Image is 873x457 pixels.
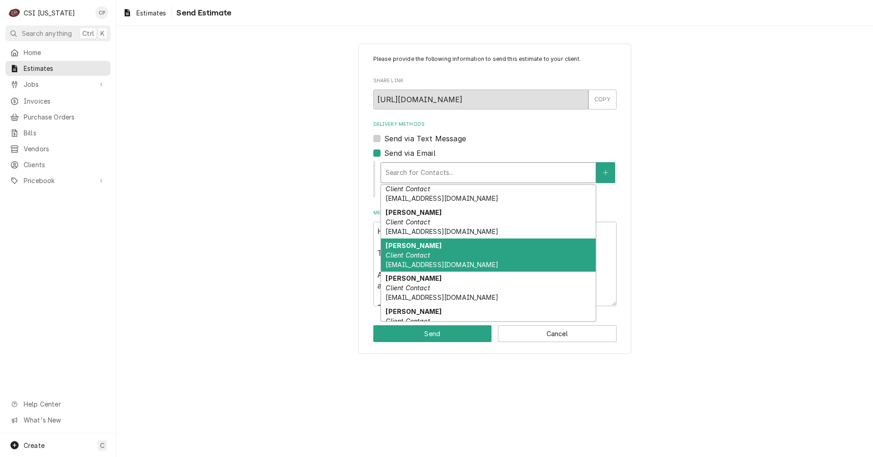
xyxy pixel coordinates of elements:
[24,399,105,409] span: Help Center
[82,29,94,38] span: Ctrl
[24,64,106,73] span: Estimates
[24,144,106,154] span: Vendors
[386,284,430,292] em: Client Contact
[384,133,466,144] label: Send via Text Message
[5,94,110,109] a: Invoices
[373,325,617,342] div: Button Group Row
[8,6,21,19] div: C
[5,61,110,76] a: Estimates
[24,128,106,138] span: Bills
[5,45,110,60] a: Home
[373,121,617,198] div: Delivery Methods
[373,55,617,63] p: Please provide the following information to send this estimate to your client.
[24,96,106,106] span: Invoices
[588,89,617,109] button: COPY
[24,442,45,449] span: Create
[24,112,106,122] span: Purchase Orders
[22,29,72,38] span: Search anything
[386,317,430,325] em: Client Contact
[386,228,498,235] span: [EMAIL_ADDRESS][DOMAIN_NAME]
[373,325,617,342] div: Button Group
[386,293,498,301] span: [EMAIL_ADDRESS][DOMAIN_NAME]
[384,148,436,159] label: Send via Email
[24,176,92,185] span: Pricebook
[386,218,430,226] em: Client Contact
[24,48,106,57] span: Home
[24,79,92,89] span: Jobs
[386,261,498,268] span: [EMAIL_ADDRESS][DOMAIN_NAME]
[95,6,108,19] div: CP
[498,325,617,342] button: Cancel
[5,173,110,188] a: Go to Pricebook
[386,242,442,249] strong: [PERSON_NAME]
[5,412,110,427] a: Go to What's New
[5,77,110,92] a: Go to Jobs
[8,6,21,19] div: CSI Kentucky's Avatar
[24,415,105,425] span: What's New
[386,251,430,259] em: Client Contact
[5,157,110,172] a: Clients
[596,162,615,183] button: Create New Contact
[100,29,105,38] span: K
[5,397,110,412] a: Go to Help Center
[373,222,617,306] textarea: Hello, Thank you for choosing CSI! Attached is a quote for repairs. Please let us know when appro...
[5,125,110,140] a: Bills
[136,8,166,18] span: Estimates
[24,160,106,169] span: Clients
[373,77,617,109] div: Share Link
[373,55,617,306] div: Estimate Send Form
[603,169,608,176] svg: Create New Contact
[5,141,110,156] a: Vendors
[95,6,108,19] div: Craig Pierce's Avatar
[358,44,631,354] div: Estimate Send
[24,8,75,18] div: CSI [US_STATE]
[373,209,617,217] label: Message to Client
[373,325,492,342] button: Send
[174,7,231,19] span: Send Estimate
[100,441,105,450] span: C
[386,194,498,202] span: [EMAIL_ADDRESS][DOMAIN_NAME]
[386,274,442,282] strong: [PERSON_NAME]
[386,209,442,216] strong: [PERSON_NAME]
[386,308,442,315] strong: [PERSON_NAME]
[5,25,110,41] button: Search anythingCtrlK
[386,185,430,193] em: Client Contact
[373,209,617,306] div: Message to Client
[373,77,617,84] label: Share Link
[119,5,170,20] a: Estimates
[5,109,110,124] a: Purchase Orders
[373,121,617,128] label: Delivery Methods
